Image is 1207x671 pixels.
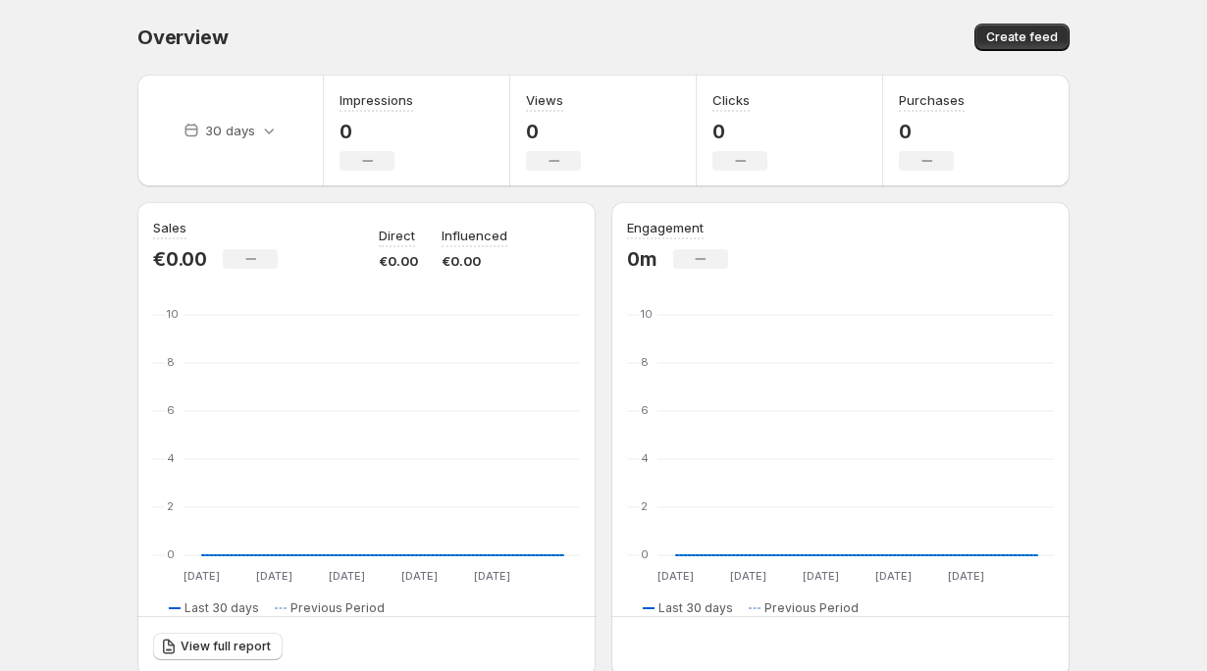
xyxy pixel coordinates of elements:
[641,499,648,513] text: 2
[167,451,175,465] text: 4
[167,547,175,561] text: 0
[167,403,175,417] text: 6
[875,569,912,583] text: [DATE]
[899,120,965,143] p: 0
[899,90,965,110] h3: Purchases
[803,569,839,583] text: [DATE]
[986,29,1058,45] span: Create feed
[401,569,438,583] text: [DATE]
[205,121,255,140] p: 30 days
[641,355,649,369] text: 8
[167,355,175,369] text: 8
[442,226,507,245] p: Influenced
[290,600,385,616] span: Previous Period
[948,569,984,583] text: [DATE]
[641,451,649,465] text: 4
[657,569,694,583] text: [DATE]
[641,547,649,561] text: 0
[256,569,292,583] text: [DATE]
[379,251,418,271] p: €0.00
[153,247,207,271] p: €0.00
[167,307,179,321] text: 10
[379,226,415,245] p: Direct
[153,218,186,237] h3: Sales
[730,569,766,583] text: [DATE]
[442,251,507,271] p: €0.00
[526,120,581,143] p: 0
[712,90,750,110] h3: Clicks
[627,247,657,271] p: 0m
[974,24,1070,51] button: Create feed
[153,633,283,660] a: View full report
[137,26,228,49] span: Overview
[764,600,859,616] span: Previous Period
[181,639,271,654] span: View full report
[526,90,563,110] h3: Views
[641,307,653,321] text: 10
[641,403,649,417] text: 6
[658,600,733,616] span: Last 30 days
[167,499,174,513] text: 2
[627,218,704,237] h3: Engagement
[340,120,413,143] p: 0
[712,120,767,143] p: 0
[184,600,259,616] span: Last 30 days
[184,569,220,583] text: [DATE]
[474,569,510,583] text: [DATE]
[340,90,413,110] h3: Impressions
[329,569,365,583] text: [DATE]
